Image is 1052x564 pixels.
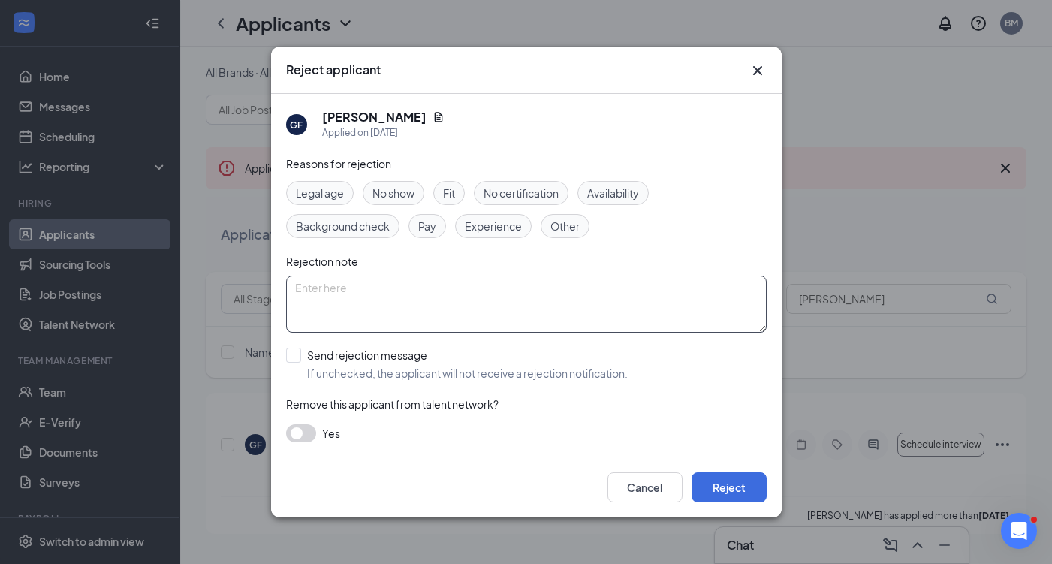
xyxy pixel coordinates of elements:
[749,62,767,80] svg: Cross
[550,218,580,234] span: Other
[1001,513,1037,549] iframe: Intercom live chat
[484,185,559,201] span: No certification
[692,472,767,502] button: Reject
[433,111,445,123] svg: Document
[296,218,390,234] span: Background check
[607,472,683,502] button: Cancel
[443,185,455,201] span: Fit
[286,397,499,411] span: Remove this applicant from talent network?
[465,218,522,234] span: Experience
[322,109,427,125] h5: [PERSON_NAME]
[749,62,767,80] button: Close
[322,424,340,442] span: Yes
[587,185,639,201] span: Availability
[286,255,358,268] span: Rejection note
[322,125,445,140] div: Applied on [DATE]
[286,157,391,170] span: Reasons for rejection
[296,185,344,201] span: Legal age
[290,119,303,131] div: GF
[372,185,414,201] span: No show
[286,62,381,78] h3: Reject applicant
[418,218,436,234] span: Pay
